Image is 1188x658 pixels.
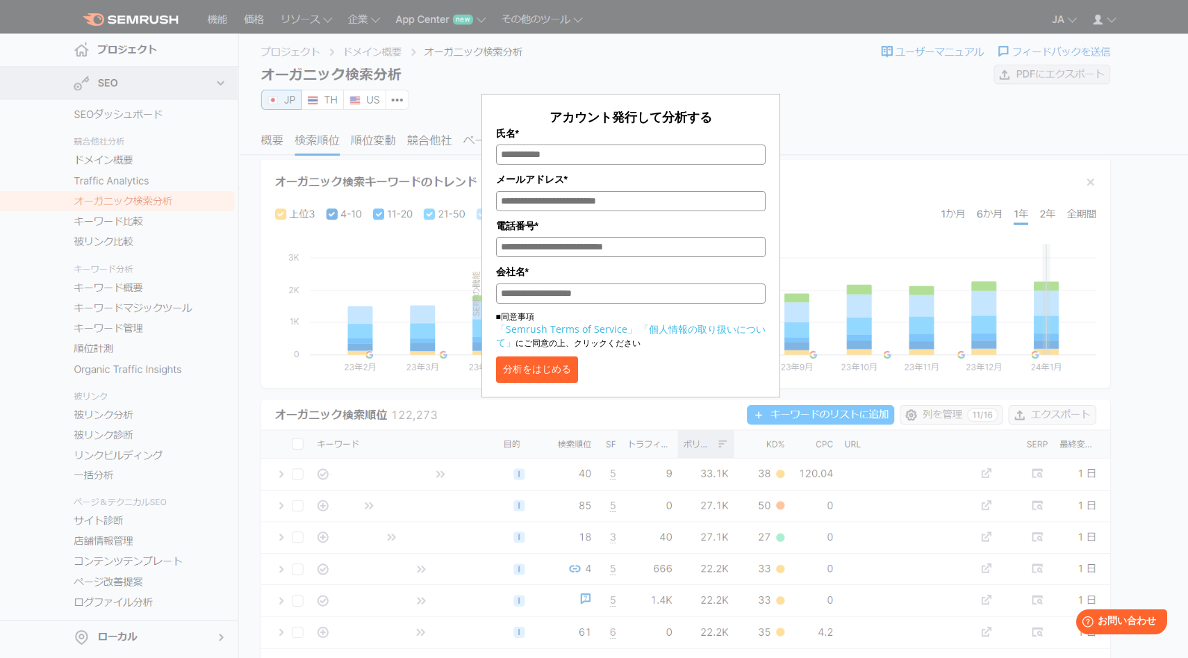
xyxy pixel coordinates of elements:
[496,322,766,349] a: 「個人情報の取り扱いについて」
[1064,604,1173,643] iframe: Help widget launcher
[496,356,578,383] button: 分析をはじめる
[496,311,766,349] p: ■同意事項 にご同意の上、クリックください
[496,172,766,187] label: メールアドレス*
[496,322,637,336] a: 「Semrush Terms of Service」
[550,108,712,125] span: アカウント発行して分析する
[496,218,766,233] label: 電話番号*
